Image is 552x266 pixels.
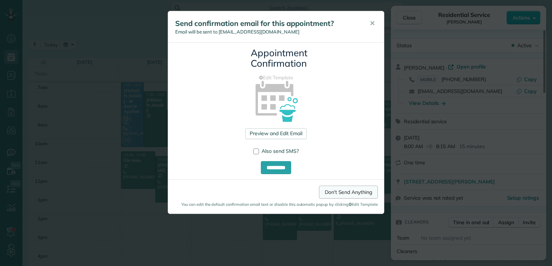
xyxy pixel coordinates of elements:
small: You can edit the default confirmation email text or disable this automatic popup by clicking Edit... [174,201,378,207]
span: Also send SMS? [262,148,299,154]
img: appointment_confirmation_icon-141e34405f88b12ade42628e8c248340957700ab75a12ae832a8710e9b578dc5.png [244,68,309,133]
a: Don't Send Anything [319,186,378,199]
a: Preview and Edit Email [245,128,306,139]
a: Edit Template [173,74,379,81]
span: Email will be sent to [EMAIL_ADDRESS][DOMAIN_NAME] [175,29,299,35]
h3: Appointment Confirmation [251,48,301,68]
h5: Send confirmation email for this appointment? [175,18,359,28]
span: ✕ [370,19,375,27]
